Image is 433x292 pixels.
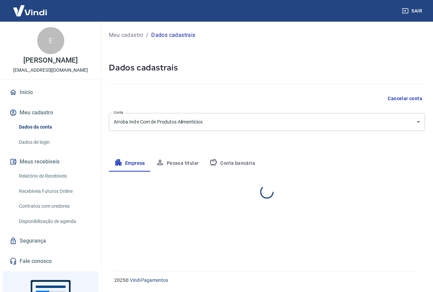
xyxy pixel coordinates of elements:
p: Dados cadastrais [151,31,195,39]
button: Cancelar conta [385,92,425,105]
a: Início [8,85,93,100]
div: Arroba Ind e Com de Produtos Alimentícios [109,113,425,131]
p: [EMAIL_ADDRESS][DOMAIN_NAME] [13,67,88,74]
a: Disponibilização de agenda [16,215,93,228]
a: Relatório de Recebíveis [16,169,93,183]
a: Recebíveis Futuros Online [16,184,93,198]
a: Vindi Pagamentos [130,277,168,283]
a: Dados da conta [16,120,93,134]
a: Segurança [8,233,93,248]
label: Conta [114,110,123,115]
h5: Dados cadastrais [109,62,425,73]
p: / [146,31,149,39]
button: Empresa [109,155,151,172]
p: 2025 © [114,277,417,284]
button: Meu cadastro [8,105,93,120]
button: Meus recebíveis [8,154,93,169]
img: Vindi [8,0,52,21]
button: Sair [401,5,425,17]
a: Meu cadastro [109,31,143,39]
div: E [37,27,64,54]
a: Contratos com credores [16,199,93,213]
a: Fale conosco [8,254,93,269]
p: [PERSON_NAME] [23,57,77,64]
button: Pessoa titular [151,155,204,172]
button: Conta bancária [204,155,260,172]
a: Dados de login [16,135,93,149]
